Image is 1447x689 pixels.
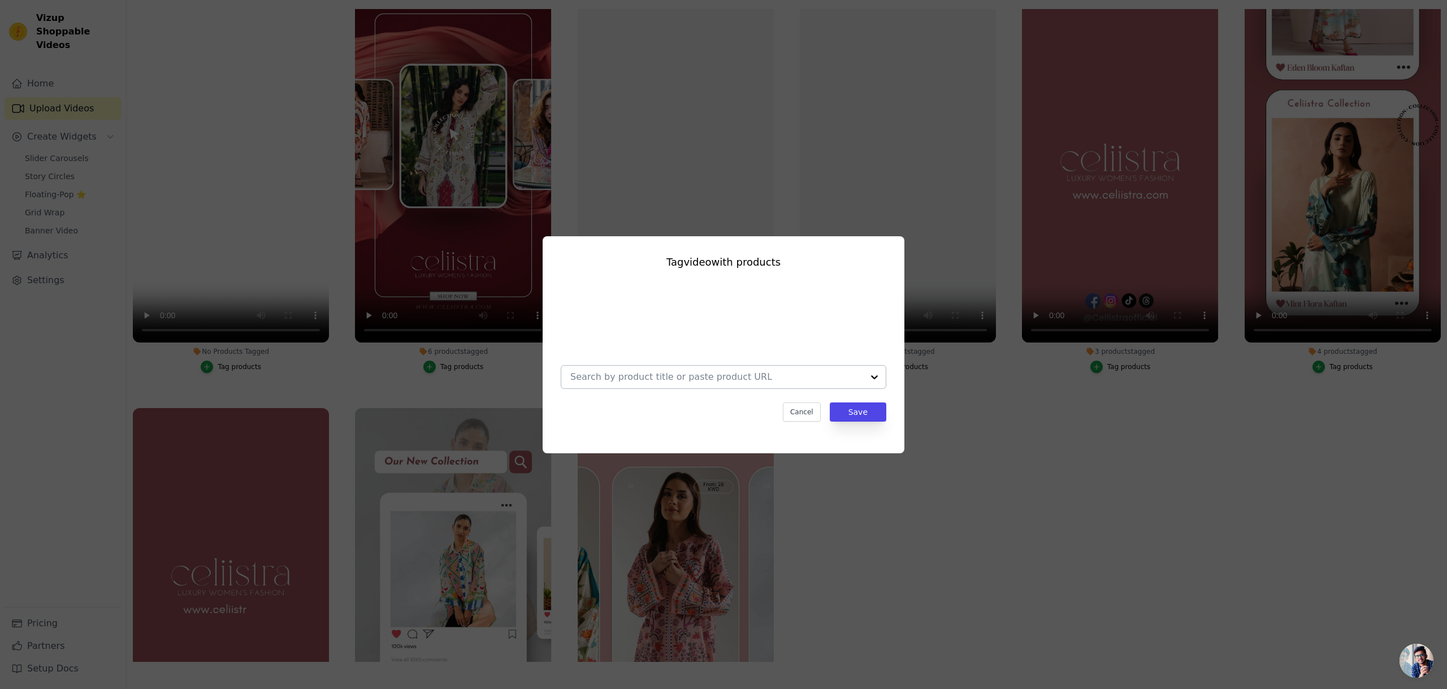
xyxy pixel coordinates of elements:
button: Cancel [783,402,821,422]
button: Save [830,402,886,422]
a: Open chat [1400,644,1433,678]
img: reel-preview-tgijqr-ua.myshopify.com-3706910078406782827_76025120423.jpeg [696,270,751,361]
div: Tag video with products [561,254,886,270]
input: Search by product title or paste product URL [570,371,863,382]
